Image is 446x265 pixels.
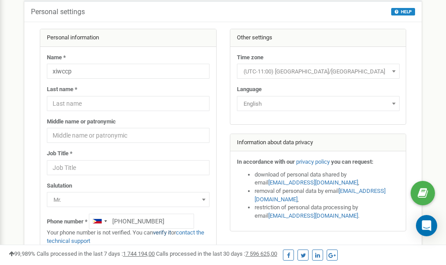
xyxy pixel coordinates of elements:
[37,250,155,257] span: Calls processed in the last 7 days :
[89,214,194,229] input: +1-800-555-55-55
[237,158,295,165] strong: In accordance with our
[255,188,385,203] a: [EMAIL_ADDRESS][DOMAIN_NAME]
[40,29,216,47] div: Personal information
[237,85,262,94] label: Language
[47,85,77,94] label: Last name *
[268,212,358,219] a: [EMAIL_ADDRESS][DOMAIN_NAME]
[237,64,400,79] span: (UTC-11:00) Pacific/Midway
[255,204,400,220] li: restriction of personal data processing by email .
[156,250,277,257] span: Calls processed in the last 30 days :
[47,96,210,111] input: Last name
[331,158,374,165] strong: you can request:
[31,8,85,16] h5: Personal settings
[9,250,35,257] span: 99,989%
[237,96,400,111] span: English
[89,214,110,228] div: Telephone country code
[47,160,210,175] input: Job Title
[245,250,277,257] u: 7 596 625,00
[47,218,88,226] label: Phone number *
[240,65,396,78] span: (UTC-11:00) Pacific/Midway
[50,194,206,206] span: Mr.
[153,229,171,236] a: verify it
[47,229,210,245] p: Your phone number is not verified. You can or
[47,64,210,79] input: Name
[268,179,358,186] a: [EMAIL_ADDRESS][DOMAIN_NAME]
[237,54,263,62] label: Time zone
[47,118,116,126] label: Middle name or patronymic
[47,54,66,62] label: Name *
[255,171,400,187] li: download of personal data shared by email ,
[391,8,415,15] button: HELP
[240,98,396,110] span: English
[47,229,204,244] a: contact the technical support
[47,182,72,190] label: Salutation
[47,128,210,143] input: Middle name or patronymic
[296,158,330,165] a: privacy policy
[47,192,210,207] span: Mr.
[123,250,155,257] u: 1 744 194,00
[255,187,400,204] li: removal of personal data by email ,
[230,29,406,47] div: Other settings
[230,134,406,152] div: Information about data privacy
[47,150,72,158] label: Job Title *
[416,215,437,236] div: Open Intercom Messenger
